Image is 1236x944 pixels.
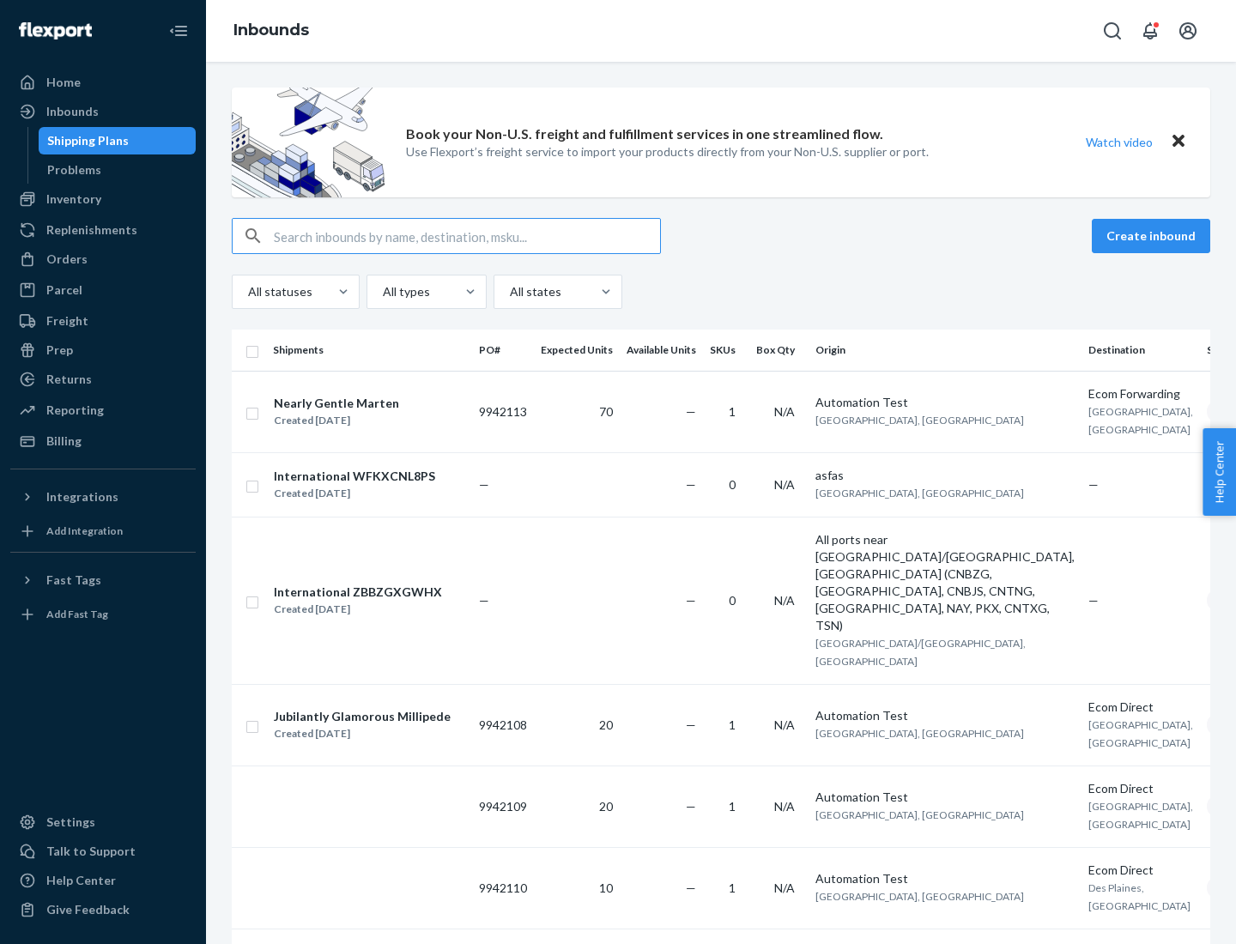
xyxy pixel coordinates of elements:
a: Home [10,69,196,96]
button: Create inbound [1092,219,1210,253]
div: Automation Test [815,394,1075,411]
a: Reporting [10,396,196,424]
span: [GEOGRAPHIC_DATA], [GEOGRAPHIC_DATA] [1088,800,1193,831]
div: International WFKXCNL8PS [274,468,435,485]
div: Billing [46,433,82,450]
span: — [686,799,696,814]
span: — [686,593,696,608]
span: [GEOGRAPHIC_DATA], [GEOGRAPHIC_DATA] [1088,405,1193,436]
div: Automation Test [815,870,1075,887]
span: N/A [774,593,795,608]
th: Box Qty [749,330,809,371]
span: — [686,880,696,895]
a: Inventory [10,185,196,213]
a: Parcel [10,276,196,304]
div: Integrations [46,488,118,505]
span: 0 [729,593,736,608]
button: Watch video [1075,130,1164,154]
td: 9942109 [472,765,534,847]
span: N/A [774,880,795,895]
div: Reporting [46,402,104,419]
div: Ecom Forwarding [1088,385,1193,402]
a: Problems [39,156,197,184]
span: — [1088,593,1099,608]
span: — [1088,477,1099,492]
span: 1 [729,799,736,814]
button: Close [1167,130,1190,154]
input: All types [381,283,383,300]
div: Add Fast Tag [46,607,108,621]
a: Add Fast Tag [10,601,196,628]
div: Ecom Direct [1088,780,1193,797]
div: asfas [815,467,1075,484]
span: 70 [599,404,613,419]
div: Prep [46,342,73,359]
span: 20 [599,799,613,814]
a: Prep [10,336,196,364]
th: SKUs [703,330,749,371]
button: Close Navigation [161,14,196,48]
a: Inbounds [233,21,309,39]
span: 1 [729,880,736,895]
div: Ecom Direct [1088,862,1193,879]
th: Expected Units [534,330,620,371]
p: Book your Non-U.S. freight and fulfillment services in one streamlined flow. [406,124,883,144]
div: Parcel [46,281,82,299]
div: Automation Test [815,707,1075,724]
button: Help Center [1203,428,1236,516]
button: Open notifications [1133,14,1167,48]
td: 9942108 [472,684,534,765]
span: — [686,717,696,732]
span: [GEOGRAPHIC_DATA], [GEOGRAPHIC_DATA] [815,414,1024,427]
td: 9942113 [472,371,534,452]
td: 9942110 [472,847,534,929]
a: Returns [10,366,196,393]
span: — [479,593,489,608]
span: [GEOGRAPHIC_DATA], [GEOGRAPHIC_DATA] [815,487,1024,499]
div: Fast Tags [46,572,101,589]
span: [GEOGRAPHIC_DATA]/[GEOGRAPHIC_DATA], [GEOGRAPHIC_DATA] [815,637,1026,668]
div: Talk to Support [46,843,136,860]
button: Integrations [10,483,196,511]
div: Nearly Gentle Marten [274,395,399,412]
a: Replenishments [10,216,196,244]
p: Use Flexport’s freight service to import your products directly from your Non-U.S. supplier or port. [406,143,929,160]
a: Freight [10,307,196,335]
input: All statuses [246,283,248,300]
span: N/A [774,717,795,732]
button: Open account menu [1171,14,1205,48]
a: Billing [10,427,196,455]
div: Shipping Plans [47,132,129,149]
span: 20 [599,717,613,732]
div: Inbounds [46,103,99,120]
button: Fast Tags [10,566,196,594]
div: Problems [47,161,101,179]
th: Origin [809,330,1081,371]
span: — [686,404,696,419]
div: Created [DATE] [274,485,435,502]
input: Search inbounds by name, destination, msku... [274,219,660,253]
span: — [479,477,489,492]
div: Created [DATE] [274,412,399,429]
a: Settings [10,808,196,836]
div: Orders [46,251,88,268]
input: All states [508,283,510,300]
div: International ZBBZGXGWHX [274,584,442,601]
div: Inventory [46,191,101,208]
span: 1 [729,717,736,732]
button: Give Feedback [10,896,196,923]
div: Help Center [46,872,116,889]
span: [GEOGRAPHIC_DATA], [GEOGRAPHIC_DATA] [815,727,1024,740]
span: [GEOGRAPHIC_DATA], [GEOGRAPHIC_DATA] [815,808,1024,821]
a: Shipping Plans [39,127,197,154]
div: Ecom Direct [1088,699,1193,716]
span: 1 [729,404,736,419]
div: Created [DATE] [274,725,451,742]
img: Flexport logo [19,22,92,39]
th: PO# [472,330,534,371]
div: Returns [46,371,92,388]
th: Available Units [620,330,703,371]
th: Shipments [266,330,472,371]
a: Add Integration [10,517,196,545]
